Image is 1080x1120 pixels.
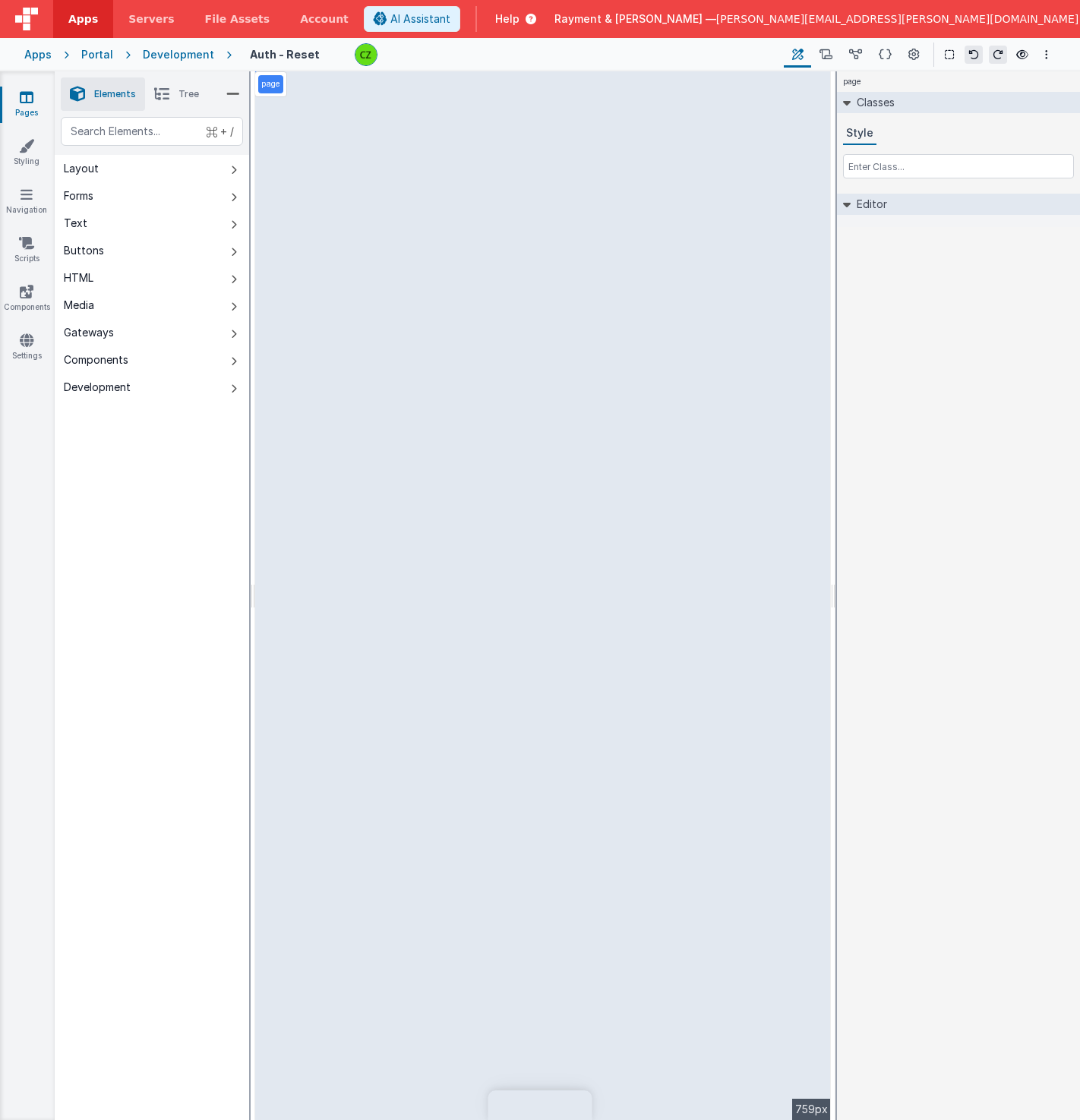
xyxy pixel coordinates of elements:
[64,380,131,395] div: Development
[55,374,249,401] button: Development
[837,71,867,92] h4: page
[851,92,895,113] h2: Classes
[94,88,136,100] span: Elements
[355,44,377,65] img: b4a104e37d07c2bfba7c0e0e4a273d04
[205,11,270,27] span: File Assets
[495,11,519,27] span: Help
[64,216,87,231] div: Text
[55,237,249,264] button: Buttons
[68,11,98,27] span: Apps
[843,122,876,145] button: Style
[81,47,113,62] div: Portal
[24,47,52,62] div: Apps
[55,210,249,237] button: Text
[851,194,887,215] h2: Editor
[261,78,280,90] p: page
[61,117,243,146] input: Search Elements...
[55,292,249,319] button: Media
[64,270,93,286] div: HTML
[128,11,174,27] span: Servers
[250,49,320,60] h4: Auth - Reset
[64,352,128,368] div: Components
[55,346,249,374] button: Components
[207,117,234,146] span: + /
[843,154,1074,178] input: Enter Class...
[55,182,249,210] button: Forms
[64,325,114,340] div: Gateways
[364,6,460,32] button: AI Assistant
[1037,46,1056,64] button: Options
[178,88,199,100] span: Tree
[55,155,249,182] button: Layout
[55,264,249,292] button: HTML
[390,11,450,27] span: AI Assistant
[64,188,93,203] div: Forms
[64,298,94,313] div: Media
[255,71,831,1120] div: -->
[792,1099,831,1120] div: 759px
[55,319,249,346] button: Gateways
[64,161,99,176] div: Layout
[64,243,104,258] div: Buttons
[143,47,214,62] div: Development
[554,11,716,27] span: Rayment & [PERSON_NAME] —
[716,11,1078,27] span: [PERSON_NAME][EMAIL_ADDRESS][PERSON_NAME][DOMAIN_NAME]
